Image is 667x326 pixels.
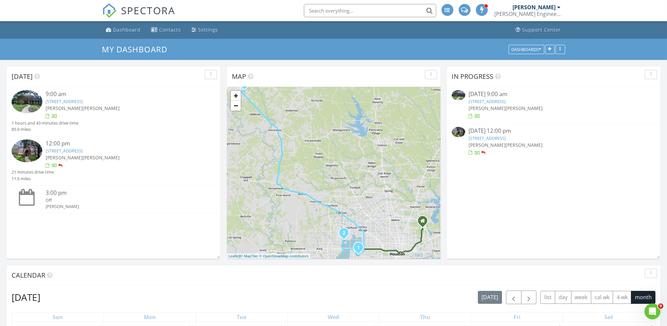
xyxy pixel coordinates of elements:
[113,27,141,33] div: Dashboard
[452,72,493,81] span: In Progress
[613,291,631,304] button: 4 wk
[304,4,436,17] input: Search everything...
[506,142,543,148] span: [PERSON_NAME]
[512,312,522,322] a: Friday
[159,27,181,33] div: Contacts
[231,91,241,101] a: Zoom in
[495,11,561,17] div: Hedderman Engineering. INC.
[102,3,117,18] img: The Best Home Inspection Software - Spectora
[512,47,541,52] div: Dashboards
[189,24,221,36] a: Settings
[469,105,506,111] span: [PERSON_NAME]
[259,254,309,258] a: © OpenStreetMap contributors
[240,254,258,258] a: © MapTiler
[51,312,64,322] a: Sunday
[121,3,176,17] span: SPECTORA
[46,105,83,111] span: [PERSON_NAME]
[12,271,45,280] span: Calendar
[603,312,614,322] a: Saturday
[12,176,54,182] div: 11.5 miles
[46,90,198,98] div: 9:00 am
[555,291,571,304] button: day
[12,139,215,182] a: 12:00 pm [STREET_ADDRESS] [PERSON_NAME][PERSON_NAME] 21 minutes drive time 11.5 miles
[478,291,502,304] button: [DATE]
[46,98,83,104] a: [STREET_ADDRESS]
[506,105,543,111] span: [PERSON_NAME]
[521,291,537,304] button: Next month
[540,291,555,304] button: list
[423,221,427,225] div: 11718 Green Coral Dr, Houston Texas 77044
[46,154,83,161] span: [PERSON_NAME]
[326,312,340,322] a: Wednesday
[357,245,360,250] i: 1
[12,169,54,175] div: 21 minutes drive time
[522,27,561,33] div: Support Center
[46,189,198,197] div: 3:00 pm
[513,4,556,11] div: [PERSON_NAME]
[343,231,345,236] i: 2
[12,72,33,81] span: [DATE]
[469,98,506,104] a: [STREET_ADDRESS]
[645,303,660,319] iframe: Intercom live chat
[469,135,506,141] a: [STREET_ADDRESS]
[46,197,198,203] div: Off
[12,291,40,304] h2: [DATE]
[46,203,198,210] div: [PERSON_NAME]
[198,27,218,33] div: Settings
[232,72,246,81] span: Map
[419,312,432,322] a: Thursday
[469,90,638,98] div: [DATE] 9:00 am
[102,44,173,55] a: My Dashboard
[513,24,564,36] a: Support Center
[509,45,544,54] button: Dashboards
[12,120,78,126] div: 1 hours and 43 minutes drive time
[12,126,78,133] div: 85.9 miles
[229,254,239,258] a: Leaflet
[506,291,521,304] button: Previous month
[231,101,241,111] a: Zoom out
[658,303,663,309] span: 9
[12,90,42,113] img: 9356634%2Fcover_photos%2FmSjgNfpbkRAq6swYBtvO%2Fsmall.9356634-1756306162550
[469,127,638,135] div: [DATE] 12:00 pm
[12,139,42,162] img: 9357590%2Fcover_photos%2FFcpiPNtOvUz1SpYvUV51%2Fsmall.9357590-1756331277935
[452,90,655,120] a: [DATE] 9:00 am [STREET_ADDRESS] [PERSON_NAME][PERSON_NAME]
[46,139,198,148] div: 12:00 pm
[46,148,83,154] a: [STREET_ADDRESS]
[149,24,184,36] a: Contacts
[571,291,591,304] button: week
[591,291,613,304] button: cal wk
[104,24,144,36] a: Dashboard
[631,291,655,304] button: month
[452,127,465,137] img: 9357590%2Fcover_photos%2FFcpiPNtOvUz1SpYvUV51%2Fsmall.9357590-1756331277935
[344,233,348,237] div: 18114 Langsbury Dr, Houston, TX 77084
[227,253,310,259] div: |
[83,105,120,111] span: [PERSON_NAME]
[452,90,465,100] img: 9356634%2Fcover_photos%2FmSjgNfpbkRAq6swYBtvO%2Fsmall.9356634-1756306162550
[83,154,120,161] span: [PERSON_NAME]
[358,247,362,251] div: 12110 Carriage Hill Dr, Houston, TX 77077
[469,142,506,148] span: [PERSON_NAME]
[102,9,176,23] a: SPECTORA
[452,127,655,156] a: [DATE] 12:00 pm [STREET_ADDRESS] [PERSON_NAME][PERSON_NAME]
[143,312,157,322] a: Monday
[12,90,215,133] a: 9:00 am [STREET_ADDRESS] [PERSON_NAME][PERSON_NAME] 1 hours and 43 minutes drive time 85.9 miles
[235,312,248,322] a: Tuesday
